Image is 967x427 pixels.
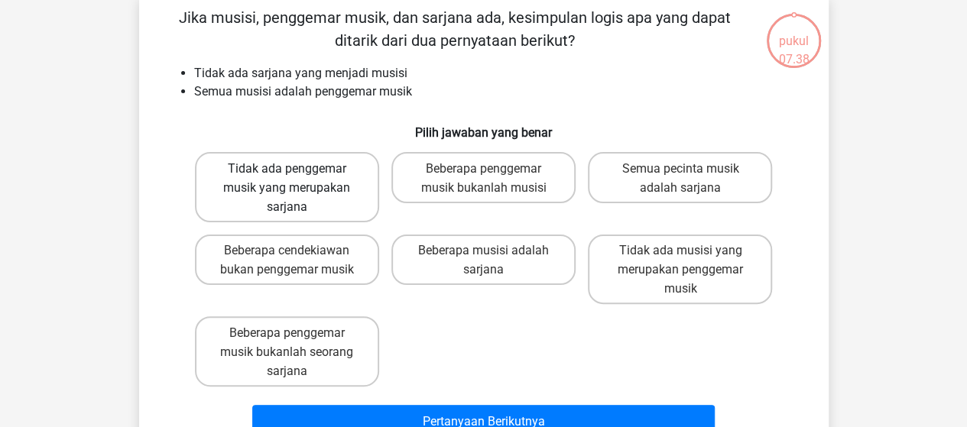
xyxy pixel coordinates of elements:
font: Tidak ada musisi yang merupakan penggemar musik [618,243,743,296]
font: Beberapa penggemar musik bukanlah seorang sarjana [220,325,353,377]
font: Tidak ada penggemar musik yang merupakan sarjana [223,161,350,214]
font: Beberapa musisi adalah sarjana [418,243,549,277]
font: Semua musisi adalah penggemar musik [194,84,412,99]
font: Jika musisi, penggemar musik, dan sarjana ada, kesimpulan logis apa yang dapat ditarik dari dua p... [179,8,731,50]
font: Pilih jawaban yang benar [415,125,552,140]
font: Beberapa penggemar musik bukanlah musisi [420,161,546,195]
font: Semua pecinta musik adalah sarjana [621,161,738,195]
font: Tidak ada sarjana yang menjadi musisi [194,66,407,80]
font: pukul 07.38 [779,34,810,66]
font: Beberapa cendekiawan bukan penggemar musik [220,243,354,277]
